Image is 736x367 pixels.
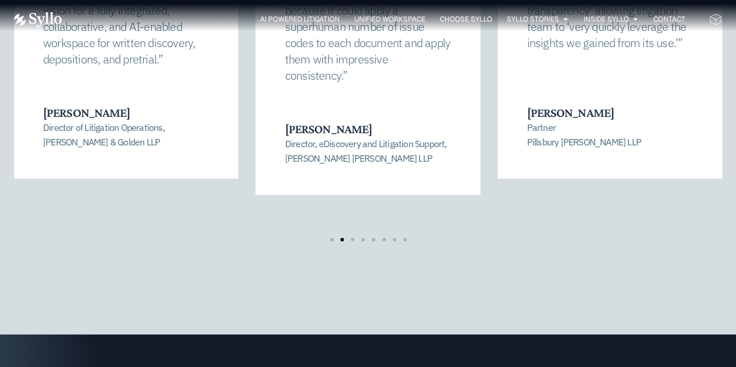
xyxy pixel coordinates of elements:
span: Go to slide 6 [382,238,386,241]
span: Go to slide 4 [361,238,365,241]
h3: [PERSON_NAME] [285,122,450,137]
a: Inside Syllo [584,14,629,24]
span: Go to slide 5 [372,238,375,241]
h3: [PERSON_NAME] [527,105,692,120]
nav: Menu [85,14,685,25]
p: Director, eDiscovery and Litigation Support, [PERSON_NAME] [PERSON_NAME] LLP [285,137,450,165]
a: Syllo Stories [507,14,559,24]
a: Contact [653,14,685,24]
h3: [PERSON_NAME] [43,105,208,120]
p: Partner Pillsbury [PERSON_NAME] LLP [527,120,692,149]
span: Go to slide 1 [330,238,333,241]
img: Vector [14,12,62,27]
a: Choose Syllo [440,14,492,24]
a: Unified Workspace [354,14,425,24]
p: Director of Litigation Operations, [PERSON_NAME] & Golden LLP [43,120,208,149]
span: Go to slide 3 [351,238,354,241]
span: Go to slide 8 [403,238,407,241]
span: Go to slide 2 [340,238,344,241]
div: Menu Toggle [85,14,685,25]
span: Go to slide 7 [393,238,396,241]
a: AI Powered Litigation [260,14,340,24]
